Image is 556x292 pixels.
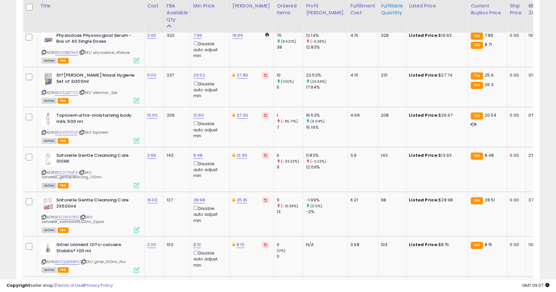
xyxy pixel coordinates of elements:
a: B002YYPJFG [55,170,78,175]
span: FBA [58,58,69,64]
a: 13.99 [237,152,247,159]
div: $8.15 [409,242,463,248]
span: All listings currently available for purchase on Amazon [42,227,57,233]
div: Title [40,2,142,9]
div: Listed Price [409,2,465,9]
span: All listings currently available for purchase on Amazon [42,58,57,64]
div: Ship Price [510,2,523,16]
span: 20.54 [485,112,497,118]
span: 25.9 [485,72,494,78]
div: $27.74 [409,72,463,78]
span: FBA [58,267,69,273]
span: All listings currently available for purchase on Amazon [42,183,57,188]
span: | SKU: saforelle_gentlecleansing_100ml [42,170,102,180]
div: 3.68 [350,242,373,248]
div: $13.93 [409,153,463,158]
span: 28.51 [485,197,495,203]
span: | SKU: saforelle_soinlavant500ml_2pack [42,214,104,224]
div: Profit [PERSON_NAME] [306,2,345,16]
a: B002WZI7RO [55,214,79,220]
div: seller snap | | [7,283,113,289]
div: 4.99 [350,112,373,118]
div: Fulfillable Quantity [381,2,403,16]
div: 3.9 [350,153,373,158]
span: 2025-09-11 09:07 GMT [522,282,549,288]
div: 5 [277,84,303,90]
span: FBA [58,227,69,233]
small: FBA [471,197,483,204]
small: (84.21%) [281,39,296,44]
div: ASIN: [42,72,139,103]
span: | SKU: topicrem [79,130,109,135]
div: 100% [528,242,550,248]
small: FBA [471,42,483,49]
a: B00QQ65BPQ [55,259,79,265]
span: | SKU: physiodose_40dose [79,50,130,55]
div: 7 [277,124,303,130]
div: 328 [381,33,401,38]
a: 35.81 [237,197,247,203]
a: B0052EF720 [55,90,78,95]
div: 0% [528,112,550,118]
div: 0.00 [510,72,521,78]
a: 23.52 [193,72,205,79]
div: 332 [167,33,186,38]
div: -2% [306,209,347,215]
b: Listed Price: [409,241,438,248]
span: FBA [58,138,69,144]
div: 143 [167,153,186,158]
b: Listed Price: [409,72,438,78]
a: 21.90 [193,112,204,119]
div: 4.15 [350,72,373,78]
div: $28.98 [409,197,463,203]
b: Gifrer Liniment Ol?o-calcaire Stabilis? 100 ml [56,242,135,255]
b: Listed Price: [409,112,438,118]
span: 8.15 [485,241,493,248]
strong: Copyright [7,282,30,288]
b: Listed Price: [409,152,438,158]
small: (-5.38%) [310,39,326,44]
span: All listings currently available for purchase on Amazon [42,267,57,273]
b: St?[PERSON_NAME] Nasal Hygiene Set of 2x100ml [56,72,135,86]
div: $19.93 [409,33,463,38]
div: 11.82% [306,153,347,158]
div: ASIN: [42,242,139,272]
small: (25.59%) [310,79,327,84]
div: ASIN: [42,197,139,232]
a: Terms of Use [56,282,83,288]
small: FBA [471,112,483,120]
a: 8.10 [193,241,201,248]
div: 11 [277,197,303,203]
div: 6.21 [350,197,373,203]
a: 8.48 [193,152,203,159]
a: 27.00 [237,112,248,119]
div: Cost [147,2,161,9]
img: 41vq+YJpnBL._SL40_.jpg [42,197,55,210]
div: 38 [277,44,303,50]
span: 8.71 [485,41,492,48]
a: 10.00 [147,112,158,119]
div: 0 [277,242,303,248]
div: FBA Available Qty [167,2,188,23]
div: 15.16% [306,124,347,130]
span: All listings currently available for purchase on Amazon [42,98,57,104]
div: 12.09% [306,164,347,170]
div: Ordered Items [277,2,300,16]
img: 31xAH9KPRuL._SL40_.jpg [42,112,55,125]
div: 6 [277,153,303,158]
small: (-15.38%) [281,203,298,209]
div: 2% [528,153,550,158]
div: 103 [381,242,401,248]
div: 0 [277,254,303,259]
div: 237 [167,72,186,78]
div: 12.14% [306,33,347,38]
div: ASIN: [42,33,139,63]
div: 0.00 [510,153,521,158]
div: 13 [277,209,303,215]
div: Fulfillment Cost [350,2,375,16]
div: Disable auto adjust min [193,40,225,59]
a: Privacy Policy [84,282,113,288]
a: 3.00 [147,241,156,248]
div: 98 [381,197,401,203]
div: ASIN: [42,112,139,143]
